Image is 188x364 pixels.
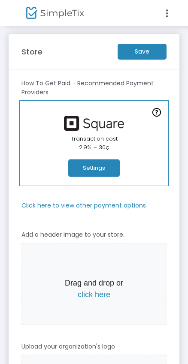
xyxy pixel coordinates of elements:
p: Drag and drop or [24,277,164,301]
m-panel-subtitle: How To Get Paid - Recommended Payment Providers [21,79,167,97]
span: 2.9% + 30¢ [79,143,109,151]
m-button: Save [118,44,167,60]
img: question-mark [152,108,161,117]
img: square.png [60,116,128,131]
span: Transaction cost [71,135,118,143]
m-panel-title: Store [21,46,42,57]
m-panel-subtitle: Add a header image to your store. [21,230,124,239]
m-panel-subtitle: Click here to view other payment options [21,201,146,210]
m-panel-subtitle: Upload your organization's logo [21,342,115,351]
button: Settings [68,159,120,177]
span: click here [78,290,110,299]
